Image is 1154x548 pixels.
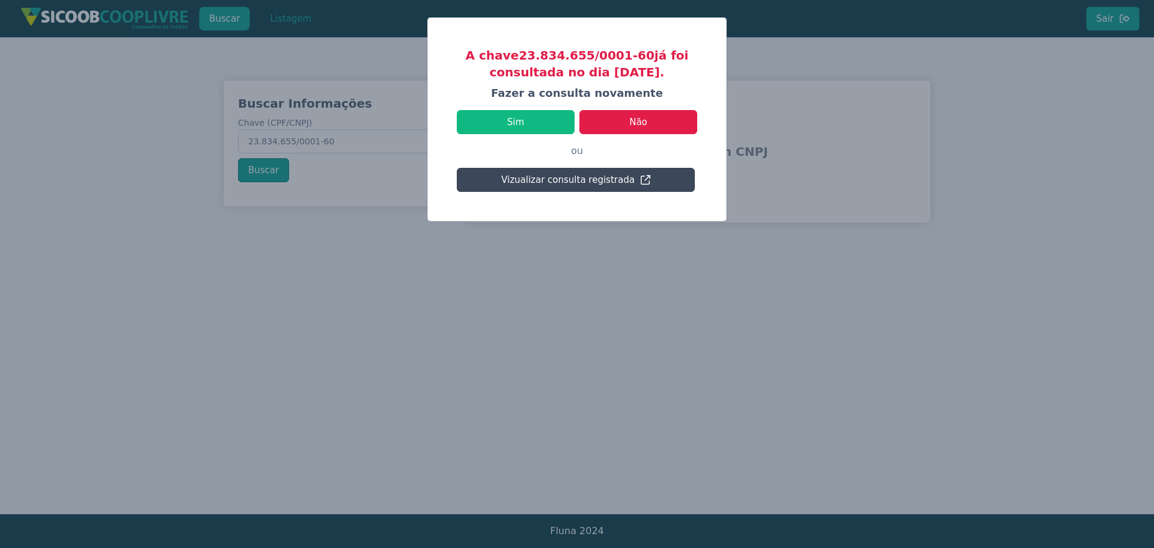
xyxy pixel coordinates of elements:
[579,110,697,134] button: Não
[457,168,695,192] button: Vizualizar consulta registrada
[457,47,697,81] h3: A chave 23.834.655/0001-60 já foi consultada no dia [DATE].
[457,85,697,100] h4: Fazer a consulta novamente
[457,110,575,134] button: Sim
[457,134,697,168] p: ou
